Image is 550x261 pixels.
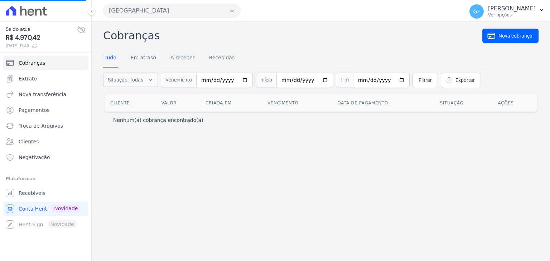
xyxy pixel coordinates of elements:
[161,73,196,87] span: Vencimento
[105,94,156,112] th: Cliente
[19,107,49,114] span: Pagamentos
[473,9,480,14] span: GF
[3,103,88,117] a: Pagamentos
[464,1,550,21] button: GF [PERSON_NAME] Ver opções
[256,73,276,87] span: Início
[19,138,39,145] span: Clientes
[3,134,88,149] a: Clientes
[6,56,86,232] nav: Sidebar
[19,205,47,212] span: Conta Hent
[332,94,434,112] th: Data de pagamento
[419,77,432,84] span: Filtrar
[103,49,118,68] a: Tudo
[19,189,45,197] span: Recebíveis
[156,94,200,112] th: Valor
[19,59,45,67] span: Cobranças
[19,122,63,129] span: Troca de Arquivos
[6,174,86,183] div: Plataformas
[19,91,66,98] span: Nova transferência
[3,72,88,86] a: Extrato
[103,28,482,44] h2: Cobranças
[434,94,492,112] th: Situação
[113,117,203,124] p: Nenhum(a) cobrança encontrado(a)
[108,76,143,83] span: Situação: Todas
[169,49,196,68] a: A receber
[441,73,481,87] a: Exportar
[336,73,353,87] span: Fim
[262,94,332,112] th: Vencimento
[19,75,37,82] span: Extrato
[488,12,536,18] p: Ver opções
[3,186,88,200] a: Recebíveis
[482,29,539,43] a: Nova cobrança
[6,25,77,33] span: Saldo atual
[200,94,262,112] th: Criada em
[208,49,236,68] a: Recebidas
[3,150,88,164] a: Negativação
[3,87,88,102] a: Nova transferência
[6,43,77,49] span: [DATE] 17:45
[103,73,158,87] button: Situação: Todas
[492,94,537,112] th: Ações
[19,154,50,161] span: Negativação
[498,32,532,39] span: Nova cobrança
[3,119,88,133] a: Troca de Arquivos
[6,33,77,43] span: R$ 4.970,42
[3,202,88,216] a: Conta Hent Novidade
[103,4,241,18] button: [GEOGRAPHIC_DATA]
[412,73,438,87] a: Filtrar
[488,5,536,12] p: [PERSON_NAME]
[129,49,158,68] a: Em atraso
[51,205,81,212] span: Novidade
[455,77,475,84] span: Exportar
[3,56,88,70] a: Cobranças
